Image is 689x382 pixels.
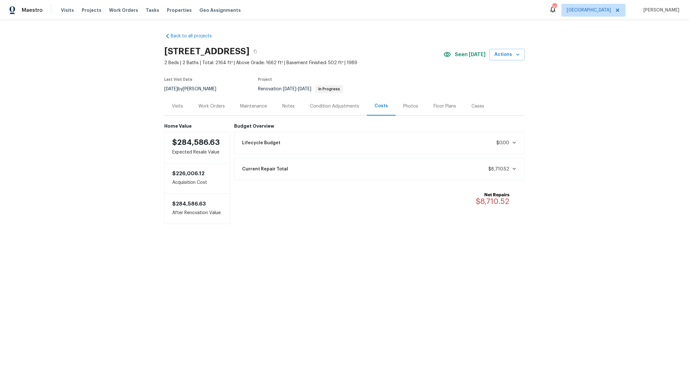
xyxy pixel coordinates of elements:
[22,7,43,13] span: Maestro
[240,103,267,109] div: Maintenance
[316,87,343,91] span: In Progress
[476,198,509,205] span: $8,710.52
[172,171,204,176] span: $226,006.12
[567,7,611,13] span: [GEOGRAPHIC_DATA]
[109,7,138,13] span: Work Orders
[298,87,311,91] span: [DATE]
[258,78,272,81] span: Project
[172,103,183,109] div: Visits
[494,51,520,59] span: Actions
[496,141,509,145] span: $0.00
[476,192,509,198] b: Net Repairs
[82,7,101,13] span: Projects
[489,49,525,61] button: Actions
[164,78,192,81] span: Last Visit Date
[242,166,288,172] span: Current Repair Total
[433,103,456,109] div: Floor Plans
[172,201,206,206] span: $284,586.63
[164,85,224,93] div: by [PERSON_NAME]
[249,46,261,57] button: Copy Address
[61,7,74,13] span: Visits
[164,60,443,66] span: 2 Beds | 2 Baths | Total: 2164 ft² | Above Grade: 1662 ft² | Basement Finished: 502 ft² | 1989
[172,139,220,146] span: $284,586.63
[164,132,230,163] div: Expected Resale Value
[282,103,295,109] div: Notes
[552,4,557,10] div: 91
[167,7,192,13] span: Properties
[641,7,679,13] span: [PERSON_NAME]
[164,163,230,193] div: Acquisition Cost
[242,140,280,146] span: Lifecycle Budget
[283,87,311,91] span: -
[374,103,388,109] div: Costs
[164,87,178,91] span: [DATE]
[471,103,484,109] div: Cases
[310,103,359,109] div: Condition Adjustments
[198,103,225,109] div: Work Orders
[234,124,525,129] h6: Budget Overview
[164,124,230,129] h6: Home Value
[403,103,418,109] div: Photos
[258,87,343,91] span: Renovation
[146,8,159,12] span: Tasks
[164,48,249,55] h2: [STREET_ADDRESS]
[164,33,226,39] a: Back to all projects
[283,87,296,91] span: [DATE]
[488,167,509,171] span: $8,710.52
[164,193,230,224] div: After Renovation Value
[455,51,485,58] span: Seen [DATE]
[199,7,241,13] span: Geo Assignments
